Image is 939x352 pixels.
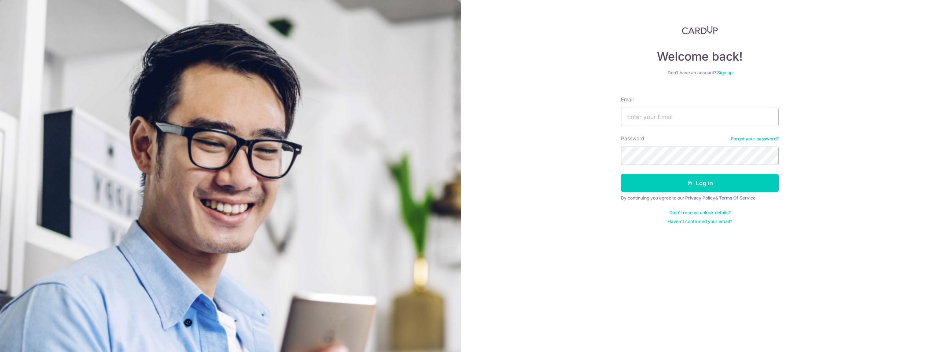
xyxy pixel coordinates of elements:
a: Haven't confirmed your email? [668,219,732,225]
div: By continuing you agree to our & [621,195,779,201]
label: Password [621,135,644,142]
input: Enter your Email [621,108,779,126]
a: Terms Of Service [719,195,756,201]
a: Didn't receive unlock details? [669,210,731,216]
label: Email [621,96,633,103]
img: CardUp Logo [682,26,718,35]
h4: Welcome back! [621,49,779,64]
button: Log in [621,174,779,192]
a: Forgot your password? [731,136,779,142]
a: Privacy Policy [685,195,715,201]
div: Don’t have an account? [621,70,779,76]
a: Sign up [717,70,732,75]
